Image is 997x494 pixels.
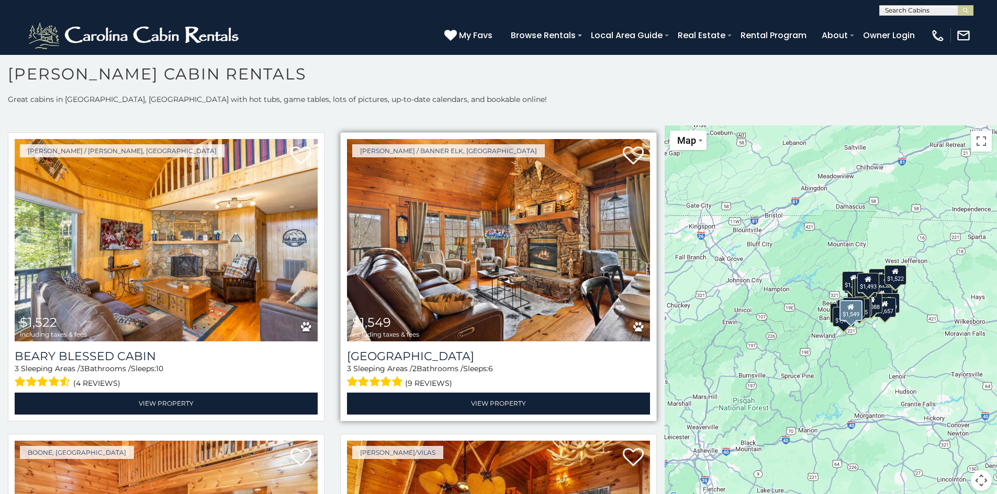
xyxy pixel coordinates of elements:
img: White-1-2.png [26,20,243,51]
a: Add to favorites [290,145,311,167]
span: including taxes & fees [352,331,419,338]
a: [PERSON_NAME] / Banner Elk, [GEOGRAPHIC_DATA] [352,144,545,157]
span: 10 [156,364,163,373]
div: $2,088 [861,293,883,313]
div: $1,339 [843,297,865,317]
div: $2,293 [848,287,870,307]
span: Map [677,135,696,146]
span: 3 [347,364,351,373]
div: Sleeping Areas / Bathrooms / Sleeps: [15,363,318,390]
img: Boulder Lodge [347,139,650,342]
span: (9 reviews) [405,376,452,390]
a: My Favs [444,29,495,42]
a: Beary Blessed Cabin $1,522 including taxes & fees [15,139,318,342]
div: $1,493 [857,273,879,293]
a: Rental Program [735,26,812,44]
div: $1,419 [833,306,855,326]
div: $1,549 [839,300,862,320]
a: Browse Rentals [506,26,581,44]
span: 3 [80,364,84,373]
span: 2 [412,364,417,373]
div: $2,416 [871,286,893,306]
div: $5,539 [878,293,900,313]
a: Owner Login [858,26,920,44]
div: $1,582 [843,271,865,291]
div: Sleeping Areas / Bathrooms / Sleeps: [347,363,650,390]
img: phone-regular-white.png [931,28,945,43]
span: $1,522 [20,315,57,330]
button: Map camera controls [971,470,992,491]
a: About [816,26,853,44]
span: My Favs [459,29,492,42]
div: $2,437 [852,278,874,298]
a: View Property [347,393,650,414]
div: $905 [854,296,872,316]
a: Boone, [GEOGRAPHIC_DATA] [20,446,134,459]
a: Beary Blessed Cabin [15,349,318,363]
a: View Property [15,393,318,414]
a: [PERSON_NAME] / [PERSON_NAME], [GEOGRAPHIC_DATA] [20,144,225,157]
div: $2,586 [855,278,877,297]
div: $2,267 [831,303,853,323]
span: $1,549 [352,315,391,330]
a: Local Area Guide [586,26,668,44]
span: including taxes & fees [20,331,87,338]
img: mail-regular-white.png [956,28,971,43]
button: Toggle fullscreen view [971,131,992,152]
div: $1,211 [869,269,891,289]
a: Add to favorites [623,145,644,167]
a: Add to favorites [290,447,311,469]
span: 6 [488,364,493,373]
a: [PERSON_NAME]/Vilas [352,446,443,459]
button: Change map style [670,131,707,150]
a: Real Estate [673,26,731,44]
img: Beary Blessed Cabin [15,139,318,342]
span: 3 [15,364,19,373]
div: $1,522 [884,265,906,285]
span: (4 reviews) [73,376,120,390]
h3: Boulder Lodge [347,349,650,363]
a: [GEOGRAPHIC_DATA] [347,349,650,363]
a: Boulder Lodge $1,549 including taxes & fees [347,139,650,342]
div: $1,657 [874,297,896,317]
a: Add to favorites [623,447,644,469]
